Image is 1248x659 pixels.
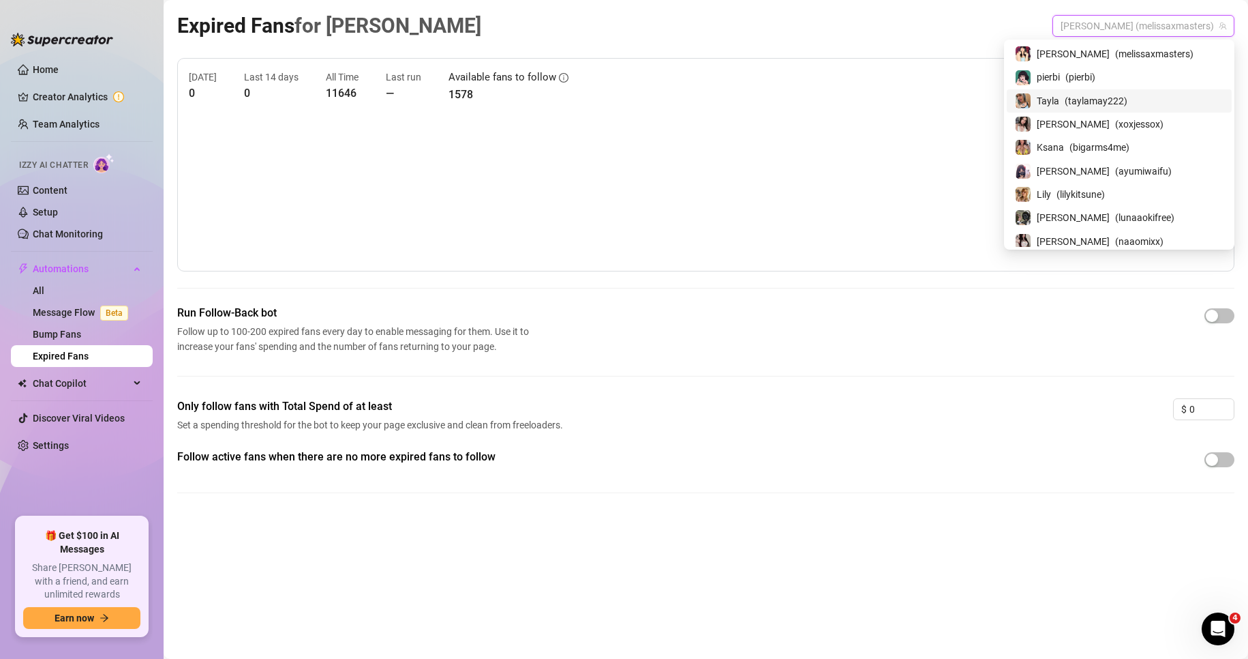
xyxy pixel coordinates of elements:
[1037,140,1064,155] span: Ksana
[1037,210,1110,225] span: [PERSON_NAME]
[93,153,115,173] img: AI Chatter
[294,14,481,38] span: for [PERSON_NAME]
[1061,16,1226,36] span: Melissa (melissaxmasters)
[100,306,128,321] span: Beta
[55,613,94,624] span: Earn now
[33,329,81,340] a: Bump Fans
[1115,234,1163,249] span: ( naaomixx )
[244,70,299,85] article: Last 14 days
[189,70,217,85] article: [DATE]
[1037,164,1110,179] span: [PERSON_NAME]
[23,561,140,602] span: Share [PERSON_NAME] with a friend, and earn unlimited rewards
[1037,234,1110,249] span: [PERSON_NAME]
[33,440,69,451] a: Settings
[1069,140,1129,155] span: ( bigarms4me )
[244,85,299,102] article: 0
[33,351,89,362] a: Expired Fans
[1016,70,1031,85] img: pierbi
[1037,117,1110,132] span: [PERSON_NAME]
[448,70,556,86] article: Available fans to follow
[100,613,109,623] span: arrow-right
[1016,117,1031,132] img: Jess
[33,307,134,318] a: Message FlowBeta
[1115,210,1174,225] span: ( lunaaokifree )
[18,379,27,388] img: Chat Copilot
[33,258,130,280] span: Automations
[1016,234,1031,249] img: Naomi
[19,159,88,172] span: Izzy AI Chatter
[33,372,130,394] span: Chat Copilot
[33,285,44,296] a: All
[326,70,359,85] article: All Time
[1115,164,1172,179] span: ( ayumiwaifu )
[1016,46,1031,61] img: Melissa
[33,229,103,239] a: Chat Monitoring
[1115,46,1193,61] span: ( melissaxmasters )
[23,607,140,629] button: Earn nowarrow-right
[1016,140,1031,155] img: Ksana
[33,86,142,108] a: Creator Analytics exclamation-circle
[177,449,567,465] span: Follow active fans when there are no more expired fans to follow
[177,324,534,354] span: Follow up to 100-200 expired fans every day to enable messaging for them. Use it to increase your...
[1016,93,1031,108] img: Tayla
[559,73,568,83] span: info-circle
[177,305,534,321] span: Run Follow-Back bot
[386,70,421,85] article: Last run
[33,207,58,218] a: Setup
[1037,187,1051,202] span: Lily
[177,418,567,433] span: Set a spending threshold for the bot to keep your page exclusive and clean from freeloaders.
[1037,46,1110,61] span: [PERSON_NAME]
[23,529,140,556] span: 🎁 Get $100 in AI Messages
[1219,22,1227,30] span: team
[33,185,67,196] a: Content
[11,33,113,46] img: logo-BBDzfeDw.svg
[189,85,217,102] article: 0
[1230,613,1241,624] span: 4
[1115,117,1163,132] span: ( xoxjessox )
[1189,399,1234,420] input: 0.00
[1202,613,1234,645] iframe: Intercom live chat
[386,85,421,102] article: —
[1056,187,1105,202] span: ( lilykitsune )
[1065,70,1095,85] span: ( pierbi )
[1016,164,1031,179] img: Ayumi
[1037,70,1060,85] span: pierbi
[1016,210,1031,225] img: Luna
[448,86,568,103] article: 1578
[326,85,359,102] article: 11646
[1037,93,1059,108] span: Tayla
[33,413,125,424] a: Discover Viral Videos
[177,10,481,42] article: Expired Fans
[18,263,29,274] span: thunderbolt
[177,398,567,415] span: Only follow fans with Total Spend of at least
[1065,93,1127,108] span: ( taylamay222 )
[33,64,59,75] a: Home
[1016,187,1031,202] img: Lily
[33,119,100,130] a: Team Analytics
